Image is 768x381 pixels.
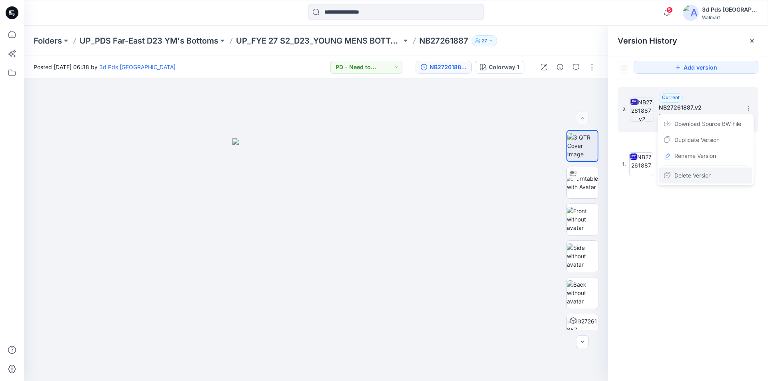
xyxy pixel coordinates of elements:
span: Posted by: 3d Pds Far East [659,112,739,120]
span: Version History [618,36,677,46]
img: NB27261887_v2 [630,98,654,122]
span: Current [662,94,680,100]
img: Back without avatar [567,280,598,305]
span: Delete Version [674,171,712,180]
img: Front without avatar [567,207,598,232]
div: 3d Pds [GEOGRAPHIC_DATA] [702,5,758,14]
button: Details [554,61,566,74]
img: Side without avatar [567,243,598,269]
img: 3 QTR Cover Image [567,133,598,158]
img: Turntable with Avatar [567,174,598,191]
h5: NB27261887_v2 [659,103,739,112]
span: Duplicate Version [674,135,720,145]
p: 27 [482,36,487,45]
button: NB27261887_v2 [416,61,472,74]
span: 2. [622,106,627,113]
div: Walmart [702,14,758,20]
span: 1. [622,161,626,168]
span: Rename Version [674,151,716,161]
button: Show Hidden Versions [618,61,630,74]
img: avatar [683,5,699,21]
img: NB27261887 Colorway 1 [567,317,598,342]
a: 3d Pds [GEOGRAPHIC_DATA] [99,64,176,70]
span: 5 [666,7,673,13]
p: NB27261887 [419,35,468,46]
button: Add version [634,61,758,74]
a: Folders [34,35,62,46]
a: UP_PDS Far-East D23 YM's Bottoms [80,35,218,46]
a: UP_FYE 27 S2_D23_YOUNG MENS BOTTOMS PDS/[GEOGRAPHIC_DATA] [236,35,402,46]
button: Colorway 1 [475,61,524,74]
div: Colorway 1 [489,63,519,72]
span: Download Source BW File [674,119,741,129]
span: Posted [DATE] 06:38 by [34,63,176,71]
img: NB27261887 [629,152,653,176]
div: NB27261887_v2 [430,63,466,72]
button: Close [749,38,755,44]
button: 27 [472,35,497,46]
